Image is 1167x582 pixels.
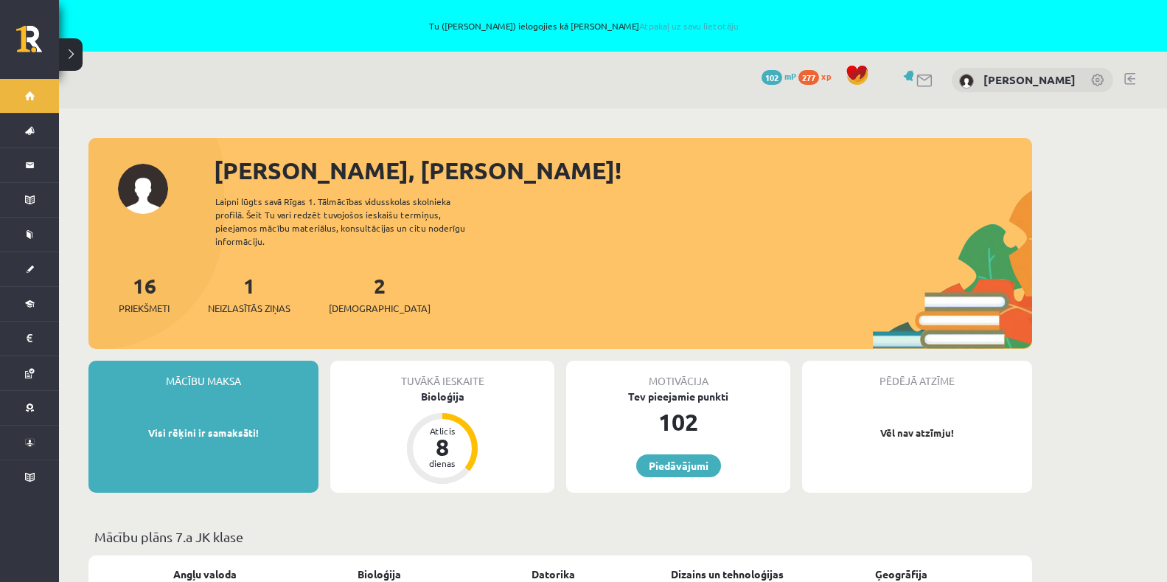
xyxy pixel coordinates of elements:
[566,404,790,440] div: 102
[358,567,401,582] a: Bioloģija
[208,272,290,316] a: 1Neizlasītās ziņas
[671,567,784,582] a: Dizains un tehnoloģijas
[119,301,170,316] span: Priekšmeti
[329,301,431,316] span: [DEMOGRAPHIC_DATA]
[330,361,554,389] div: Tuvākā ieskaite
[636,454,721,477] a: Piedāvājumi
[94,527,1026,547] p: Mācību plāns 7.a JK klase
[821,70,831,82] span: xp
[208,301,290,316] span: Neizlasītās ziņas
[16,26,59,63] a: Rīgas 1. Tālmācības vidusskola
[798,70,838,82] a: 277 xp
[96,426,311,440] p: Visi rēķini ir samaksāti!
[329,272,431,316] a: 2[DEMOGRAPHIC_DATA]
[809,426,1025,440] p: Vēl nav atzīmju!
[215,195,491,248] div: Laipni lūgts savā Rīgas 1. Tālmācības vidusskolas skolnieka profilā. Šeit Tu vari redzēt tuvojošo...
[762,70,782,85] span: 102
[798,70,819,85] span: 277
[330,389,554,404] div: Bioloģija
[566,389,790,404] div: Tev pieejamie punkti
[875,567,927,582] a: Ģeogrāfija
[173,567,237,582] a: Angļu valoda
[330,389,554,486] a: Bioloģija Atlicis 8 dienas
[566,361,790,389] div: Motivācija
[532,567,575,582] a: Datorika
[762,70,796,82] a: 102 mP
[802,361,1032,389] div: Pēdējā atzīme
[88,361,318,389] div: Mācību maksa
[983,72,1076,87] a: [PERSON_NAME]
[784,70,796,82] span: mP
[639,20,739,32] a: Atpakaļ uz savu lietotāju
[119,272,170,316] a: 16Priekšmeti
[214,153,1032,188] div: [PERSON_NAME], [PERSON_NAME]!
[959,74,974,89] img: Anna Enija Kozlinska
[420,435,464,459] div: 8
[420,459,464,468] div: dienas
[420,426,464,435] div: Atlicis
[116,21,1050,30] span: Tu ([PERSON_NAME]) ielogojies kā [PERSON_NAME]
